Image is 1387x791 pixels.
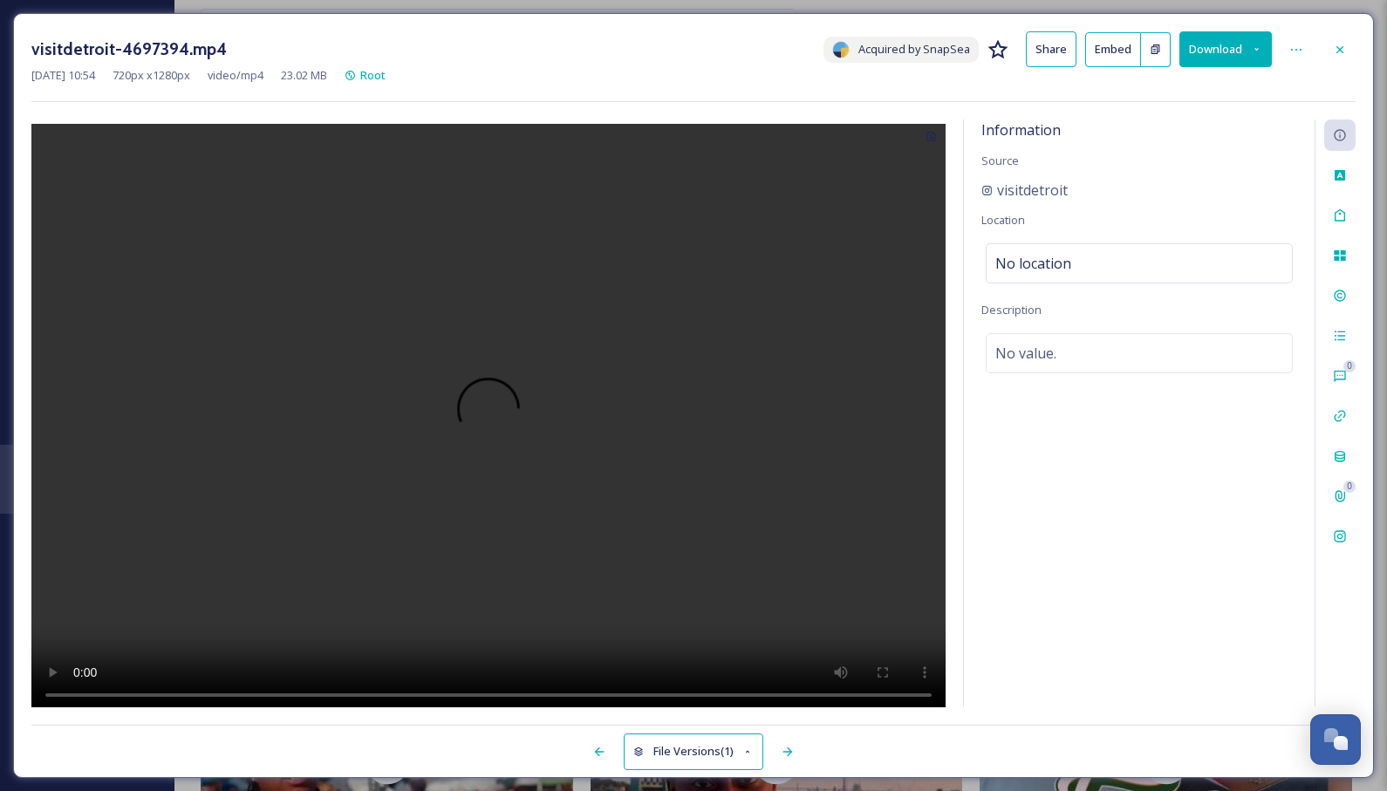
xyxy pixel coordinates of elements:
[1310,714,1361,765] button: Open Chat
[832,41,850,58] img: snapsea-logo.png
[208,67,263,84] span: video/mp4
[981,153,1019,168] span: Source
[995,343,1056,364] span: No value.
[1026,31,1076,67] button: Share
[997,180,1068,201] span: visitdetroit
[981,212,1025,228] span: Location
[981,120,1061,140] span: Information
[113,67,190,84] span: 720 px x 1280 px
[1343,481,1356,493] div: 0
[981,180,1068,201] a: visitdetroit
[281,67,327,84] span: 23.02 MB
[981,302,1042,317] span: Description
[31,37,227,62] h3: visitdetroit-4697394.mp4
[624,733,763,769] button: File Versions(1)
[1179,31,1272,67] button: Download
[1343,360,1356,372] div: 0
[360,67,386,83] span: Root
[31,67,95,84] span: [DATE] 10:54
[1085,32,1141,67] button: Embed
[858,41,970,58] span: Acquired by SnapSea
[995,253,1071,274] span: No location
